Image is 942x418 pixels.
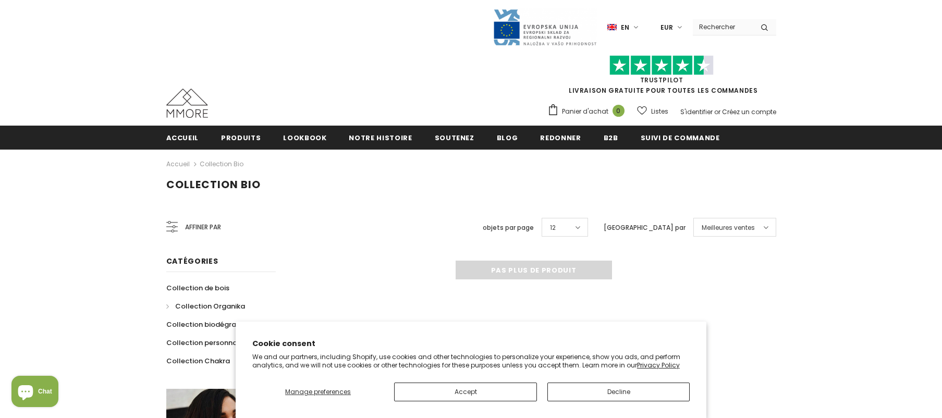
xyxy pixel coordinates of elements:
[252,383,384,401] button: Manage preferences
[604,223,686,233] label: [GEOGRAPHIC_DATA] par
[702,223,755,233] span: Meilleures ventes
[349,126,412,149] a: Notre histoire
[540,133,581,143] span: Redonner
[166,334,253,352] a: Collection personnalisée
[562,106,608,117] span: Panier d'achat
[166,279,229,297] a: Collection de bois
[497,126,518,149] a: Blog
[660,22,673,33] span: EUR
[641,133,720,143] span: Suivi de commande
[613,105,625,117] span: 0
[640,76,683,84] a: TrustPilot
[166,338,253,348] span: Collection personnalisée
[166,356,230,366] span: Collection Chakra
[166,177,261,192] span: Collection Bio
[283,126,326,149] a: Lookbook
[637,361,680,370] a: Privacy Policy
[221,133,261,143] span: Produits
[283,133,326,143] span: Lookbook
[607,23,617,32] img: i-lang-1.png
[252,338,690,349] h2: Cookie consent
[604,126,618,149] a: B2B
[714,107,720,116] span: or
[166,158,190,170] a: Accueil
[550,223,556,233] span: 12
[8,376,62,410] inbox-online-store-chat: Shopify online store chat
[166,89,208,118] img: Cas MMORE
[637,102,668,120] a: Listes
[680,107,713,116] a: S'identifier
[175,301,245,311] span: Collection Organika
[722,107,776,116] a: Créez un compte
[166,352,230,370] a: Collection Chakra
[547,60,776,95] span: LIVRAISON GRATUITE POUR TOUTES LES COMMANDES
[641,126,720,149] a: Suivi de commande
[493,22,597,31] a: Javni Razpis
[166,256,218,266] span: Catégories
[166,315,256,334] a: Collection biodégradable
[166,319,256,329] span: Collection biodégradable
[651,106,668,117] span: Listes
[394,383,536,401] button: Accept
[349,133,412,143] span: Notre histoire
[540,126,581,149] a: Redonner
[166,133,199,143] span: Accueil
[285,387,351,396] span: Manage preferences
[435,133,474,143] span: soutenez
[185,222,221,233] span: Affiner par
[621,22,629,33] span: en
[497,133,518,143] span: Blog
[221,126,261,149] a: Produits
[547,104,630,119] a: Panier d'achat 0
[166,126,199,149] a: Accueil
[493,8,597,46] img: Javni Razpis
[166,297,245,315] a: Collection Organika
[693,19,753,34] input: Search Site
[166,283,229,293] span: Collection de bois
[609,55,714,76] img: Faites confiance aux étoiles pilotes
[547,383,690,401] button: Decline
[483,223,534,233] label: objets par page
[252,353,690,369] p: We and our partners, including Shopify, use cookies and other technologies to personalize your ex...
[604,133,618,143] span: B2B
[200,159,243,168] a: Collection Bio
[435,126,474,149] a: soutenez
